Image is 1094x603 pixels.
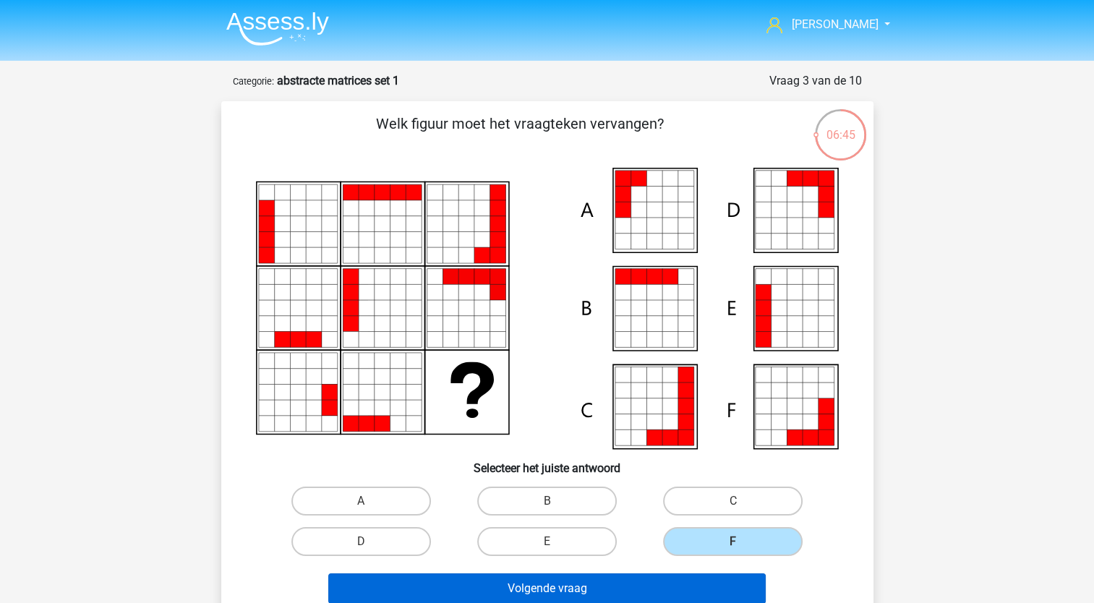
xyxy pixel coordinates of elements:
[663,527,803,556] label: F
[233,76,274,87] small: Categorie:
[761,16,879,33] a: [PERSON_NAME]
[226,12,329,46] img: Assessly
[791,17,878,31] span: [PERSON_NAME]
[813,108,868,144] div: 06:45
[477,487,617,516] label: B
[277,74,399,87] strong: abstracte matrices set 1
[291,487,431,516] label: A
[291,527,431,556] label: D
[244,450,850,475] h6: Selecteer het juiste antwoord
[663,487,803,516] label: C
[477,527,617,556] label: E
[244,113,796,156] p: Welk figuur moet het vraagteken vervangen?
[769,72,862,90] div: Vraag 3 van de 10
